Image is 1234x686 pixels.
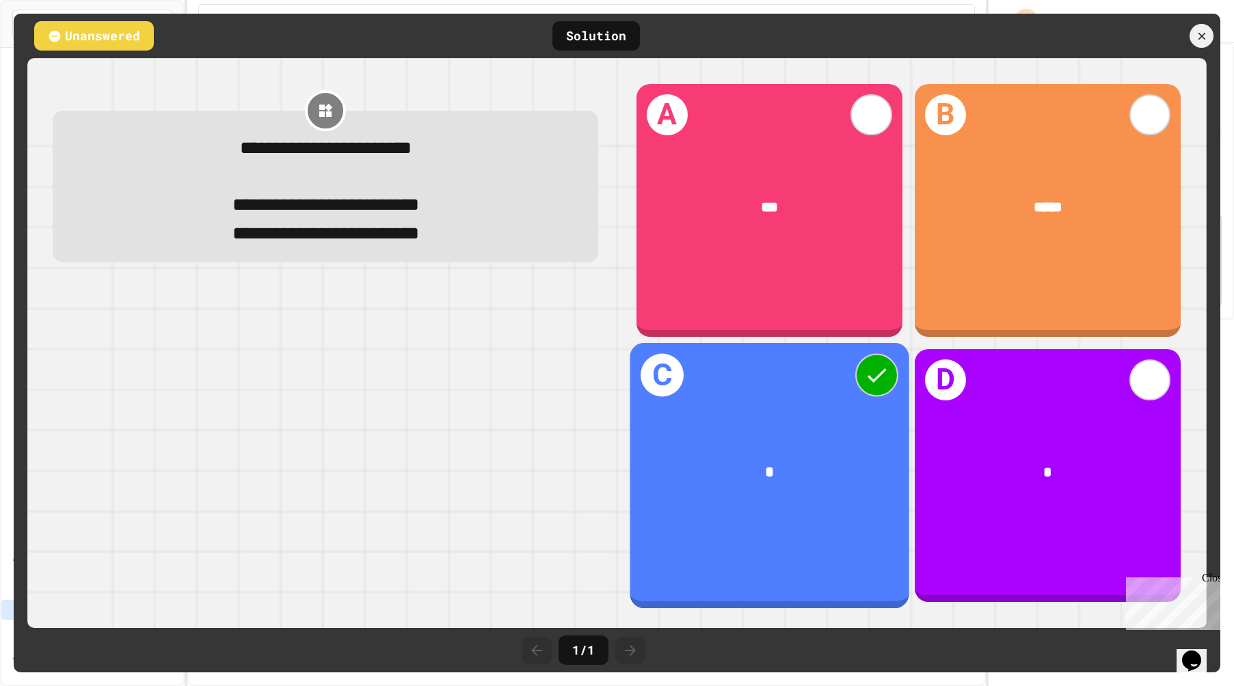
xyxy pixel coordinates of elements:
[925,359,966,400] h1: D
[552,21,640,51] div: Solution
[34,21,154,51] div: Unanswered
[5,5,94,87] div: Chat with us now!Close
[1177,631,1220,672] iframe: chat widget
[1121,572,1220,630] iframe: chat widget
[925,94,966,135] h1: B
[559,635,608,665] div: 1 / 1
[641,354,684,397] h1: C
[647,94,688,135] h1: A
